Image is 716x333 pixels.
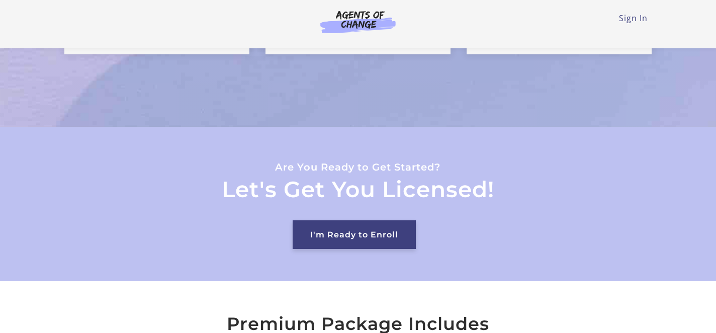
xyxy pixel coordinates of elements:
[310,10,406,33] img: Agents of Change Logo
[113,175,602,204] h2: Let's Get You Licensed!
[619,13,648,24] a: Sign In
[113,159,602,176] p: Are You Ready to Get Started?
[293,220,416,249] a: I'm Ready to Enroll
